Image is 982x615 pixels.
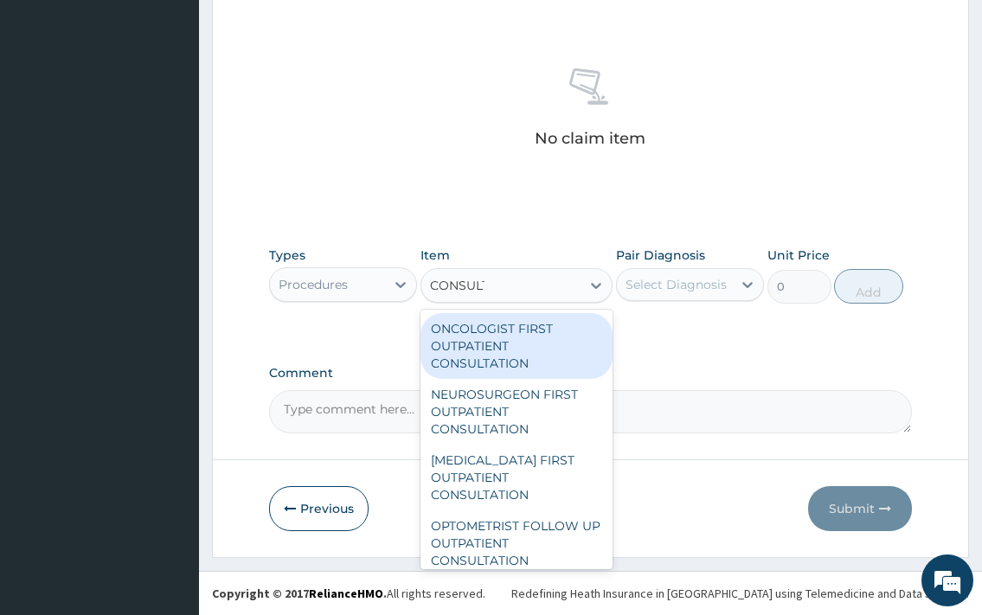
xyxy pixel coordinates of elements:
div: Redefining Heath Insurance in [GEOGRAPHIC_DATA] using Telemedicine and Data Science! [511,585,969,602]
div: Minimize live chat window [284,9,325,50]
label: Unit Price [767,247,830,264]
button: Previous [269,486,369,531]
label: Item [420,247,450,264]
div: Select Diagnosis [626,276,727,293]
label: Pair Diagnosis [616,247,705,264]
footer: All rights reserved. [199,571,982,615]
button: Submit [808,486,912,531]
strong: Copyright © 2017 . [212,586,387,601]
div: Chat with us now [90,97,291,119]
div: Procedures [279,276,348,293]
div: ONCOLOGIST FIRST OUTPATIENT CONSULTATION [420,313,613,379]
div: OPTOMETRIST FOLLOW UP OUTPATIENT CONSULTATION [420,510,613,576]
p: No claim item [535,130,645,147]
span: We're online! [100,192,239,367]
label: Comment [269,366,911,381]
div: [MEDICAL_DATA] FIRST OUTPATIENT CONSULTATION [420,445,613,510]
textarea: Type your message and hit 'Enter' [9,421,330,482]
a: RelianceHMO [309,586,383,601]
button: Add [834,269,903,304]
div: NEUROSURGEON FIRST OUTPATIENT CONSULTATION [420,379,613,445]
label: Types [269,248,305,263]
img: d_794563401_company_1708531726252_794563401 [32,86,70,130]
